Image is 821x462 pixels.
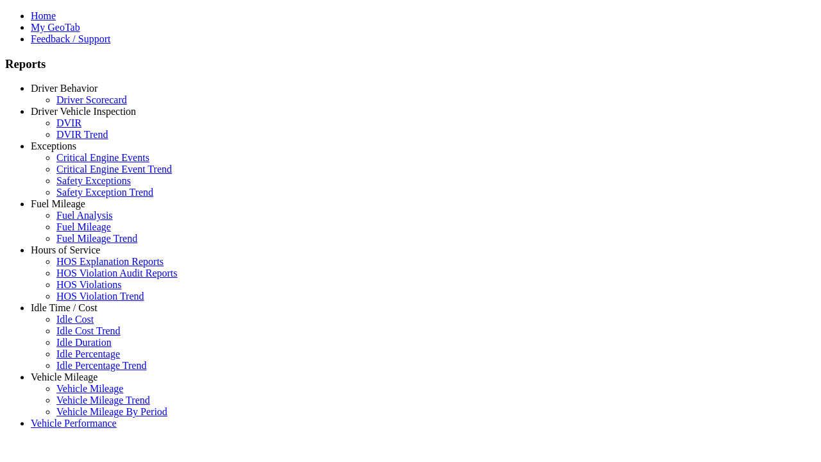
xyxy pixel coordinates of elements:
a: Fuel Mileage Trend [56,233,137,244]
a: HOS Violation Trend [56,291,144,302]
a: Idle Duration [56,337,112,348]
a: Idle Cost [56,314,94,325]
a: DVIR Trend [56,129,108,140]
a: Idle Time / Cost [31,302,97,313]
a: HOS Explanation Reports [56,256,164,267]
a: Safety Exception Trend [56,187,153,198]
a: My GeoTab [31,22,80,33]
a: Critical Engine Events [56,152,149,163]
a: HOS Violations [56,279,121,290]
a: Vehicle Mileage By Period [56,406,167,417]
a: DVIR [56,117,81,128]
a: Vehicle Mileage [56,383,123,394]
a: Vehicle Mileage Trend [56,395,150,406]
a: Exceptions [31,141,76,151]
a: Fuel Mileage [31,198,85,209]
a: Idle Cost Trend [56,325,121,336]
a: Critical Engine Event Trend [56,164,172,175]
a: Idle Percentage [56,348,120,359]
a: Vehicle Mileage [31,372,97,382]
a: Home [31,10,56,21]
a: Driver Scorecard [56,94,127,105]
h3: Reports [5,57,816,71]
a: Safety Exceptions [56,175,131,186]
a: Driver Vehicle Inspection [31,106,136,117]
a: Fuel Analysis [56,210,113,221]
a: Vehicle Performance [31,418,117,429]
a: Hours of Service [31,244,100,255]
a: Idle Percentage Trend [56,360,146,371]
a: HOS Violation Audit Reports [56,268,178,278]
a: Fuel Mileage [56,221,111,232]
a: Driver Behavior [31,83,97,94]
a: Feedback / Support [31,33,110,44]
